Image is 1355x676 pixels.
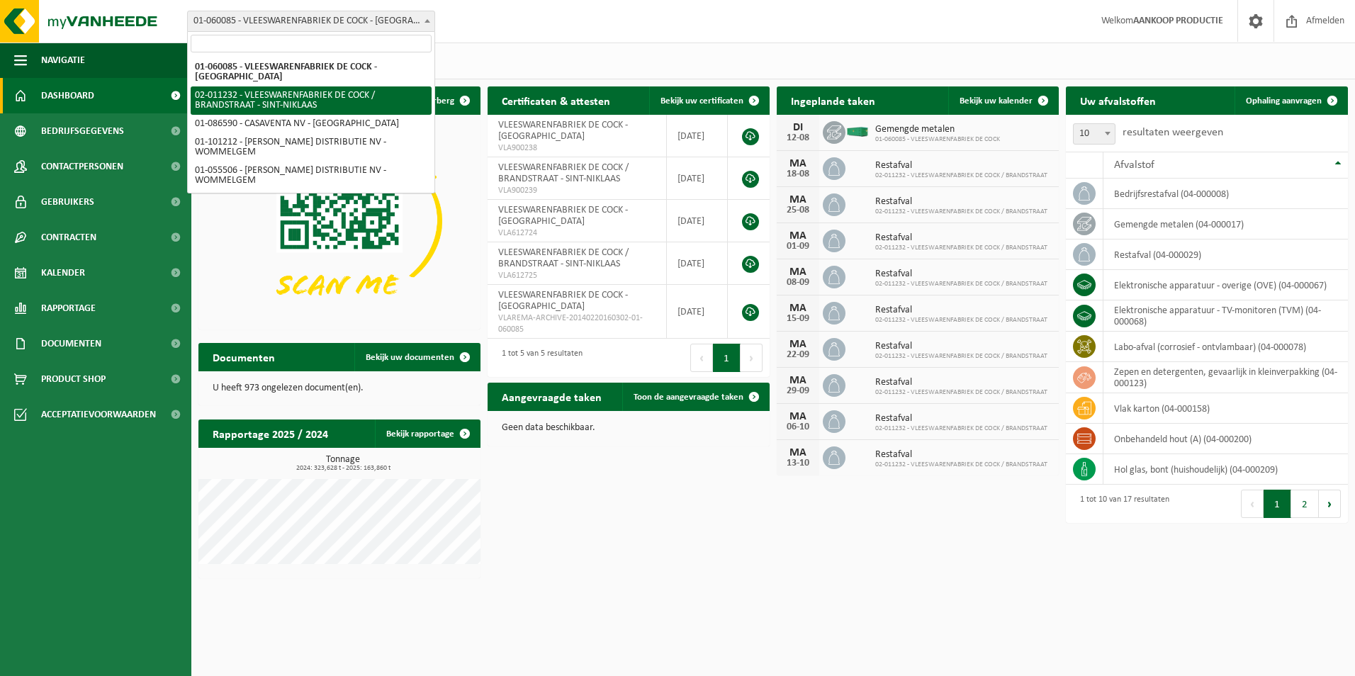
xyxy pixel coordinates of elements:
td: restafval (04-000029) [1103,240,1348,270]
a: Bekijk uw documenten [354,343,479,371]
span: Contactpersonen [41,149,123,184]
label: resultaten weergeven [1123,127,1223,138]
span: Toon de aangevraagde taken [634,393,743,402]
td: labo-afval (corrosief - ontvlambaar) (04-000078) [1103,332,1348,362]
span: Bekijk uw certificaten [660,96,743,106]
div: 22-09 [784,350,812,360]
span: Rapportage [41,291,96,326]
span: VLEESWARENFABRIEK DE COCK - [GEOGRAPHIC_DATA] [498,120,628,142]
span: Afvalstof [1114,159,1154,171]
span: Restafval [875,305,1047,316]
h2: Certificaten & attesten [488,86,624,114]
span: Bekijk uw documenten [366,353,454,362]
span: Documenten [41,326,101,361]
td: [DATE] [667,200,728,242]
span: 02-011232 - VLEESWARENFABRIEK DE COCK / BRANDSTRAAT [875,280,1047,288]
div: 06-10 [784,422,812,432]
span: Restafval [875,232,1047,244]
span: Verberg [423,96,454,106]
button: Previous [690,344,713,372]
h2: Aangevraagde taken [488,383,616,410]
a: Toon de aangevraagde taken [622,383,768,411]
strong: AANKOOP PRODUCTIE [1133,16,1223,26]
li: 01-086590 - CASAVENTA NV - [GEOGRAPHIC_DATA] [191,115,432,133]
span: Dashboard [41,78,94,113]
p: Geen data beschikbaar. [502,423,755,433]
p: U heeft 973 ongelezen document(en). [213,383,466,393]
a: Ophaling aanvragen [1235,86,1346,115]
span: Restafval [875,341,1047,352]
div: 29-09 [784,386,812,396]
td: bedrijfsrestafval (04-000008) [1103,179,1348,209]
span: VLA900238 [498,142,656,154]
span: Bedrijfsgegevens [41,113,124,149]
span: 02-011232 - VLEESWARENFABRIEK DE COCK / BRANDSTRAAT [875,388,1047,397]
div: MA [784,375,812,386]
span: 02-011232 - VLEESWARENFABRIEK DE COCK / BRANDSTRAAT [875,171,1047,180]
div: 1 tot 5 van 5 resultaten [495,342,583,373]
span: 02-011232 - VLEESWARENFABRIEK DE COCK / BRANDSTRAAT [875,461,1047,469]
div: MA [784,266,812,278]
td: gemengde metalen (04-000017) [1103,209,1348,240]
button: 2 [1291,490,1319,518]
button: 1 [713,344,741,372]
div: 25-08 [784,205,812,215]
h2: Ingeplande taken [777,86,889,114]
span: Restafval [875,449,1047,461]
span: Restafval [875,269,1047,280]
h2: Documenten [198,343,289,371]
span: 02-011232 - VLEESWARENFABRIEK DE COCK / BRANDSTRAAT [875,424,1047,433]
div: 08-09 [784,278,812,288]
div: MA [784,411,812,422]
a: Bekijk uw certificaten [649,86,768,115]
span: VLEESWARENFABRIEK DE COCK / BRANDSTRAAT - SINT-NIKLAAS [498,162,629,184]
div: MA [784,158,812,169]
span: 2024: 323,628 t - 2025: 163,860 t [206,465,480,472]
span: 10 [1074,124,1115,144]
span: Navigatie [41,43,85,78]
img: Download de VHEPlus App [198,115,480,327]
span: Restafval [875,196,1047,208]
button: Next [741,344,763,372]
span: Contracten [41,220,96,255]
span: 10 [1073,123,1115,145]
li: 02-011232 - VLEESWARENFABRIEK DE COCK / BRANDSTRAAT - SINT-NIKLAAS [191,86,432,115]
td: [DATE] [667,285,728,339]
td: [DATE] [667,115,728,157]
a: Bekijk rapportage [375,419,479,448]
div: 18-08 [784,169,812,179]
span: Kalender [41,255,85,291]
span: 02-011232 - VLEESWARENFABRIEK DE COCK / BRANDSTRAAT [875,244,1047,252]
span: VLEESWARENFABRIEK DE COCK / BRANDSTRAAT - SINT-NIKLAAS [498,247,629,269]
div: MA [784,230,812,242]
span: 01-060085 - VLEESWARENFABRIEK DE COCK [875,135,1000,144]
td: vlak karton (04-000158) [1103,393,1348,424]
h2: Uw afvalstoffen [1066,86,1170,114]
td: zepen en detergenten, gevaarlijk in kleinverpakking (04-000123) [1103,362,1348,393]
td: onbehandeld hout (A) (04-000200) [1103,424,1348,454]
div: MA [784,303,812,314]
div: MA [784,339,812,350]
td: [DATE] [667,242,728,285]
span: VLA612724 [498,227,656,239]
li: 01-055506 - [PERSON_NAME] DISTRIBUTIE NV - WOMMELGEM [191,162,432,190]
h3: Tonnage [206,455,480,472]
span: 01-060085 - VLEESWARENFABRIEK DE COCK - SINT-NIKLAAS [187,11,435,32]
span: VLEESWARENFABRIEK DE COCK - [GEOGRAPHIC_DATA] [498,290,628,312]
div: 13-10 [784,458,812,468]
img: HK-XC-30-GN-00 [845,125,870,137]
td: elektronische apparatuur - overige (OVE) (04-000067) [1103,270,1348,300]
div: MA [784,194,812,205]
span: 01-060085 - VLEESWARENFABRIEK DE COCK - SINT-NIKLAAS [188,11,434,31]
span: Ophaling aanvragen [1246,96,1322,106]
span: VLEESWARENFABRIEK DE COCK - [GEOGRAPHIC_DATA] [498,205,628,227]
span: Bekijk uw kalender [960,96,1033,106]
button: 1 [1264,490,1291,518]
span: Product Shop [41,361,106,397]
li: 01-101212 - [PERSON_NAME] DISTRIBUTIE NV - WOMMELGEM [191,133,432,162]
li: 01-060085 - VLEESWARENFABRIEK DE COCK - [GEOGRAPHIC_DATA] [191,58,432,86]
div: MA [784,447,812,458]
h2: Rapportage 2025 / 2024 [198,419,342,447]
td: [DATE] [667,157,728,200]
div: DI [784,122,812,133]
